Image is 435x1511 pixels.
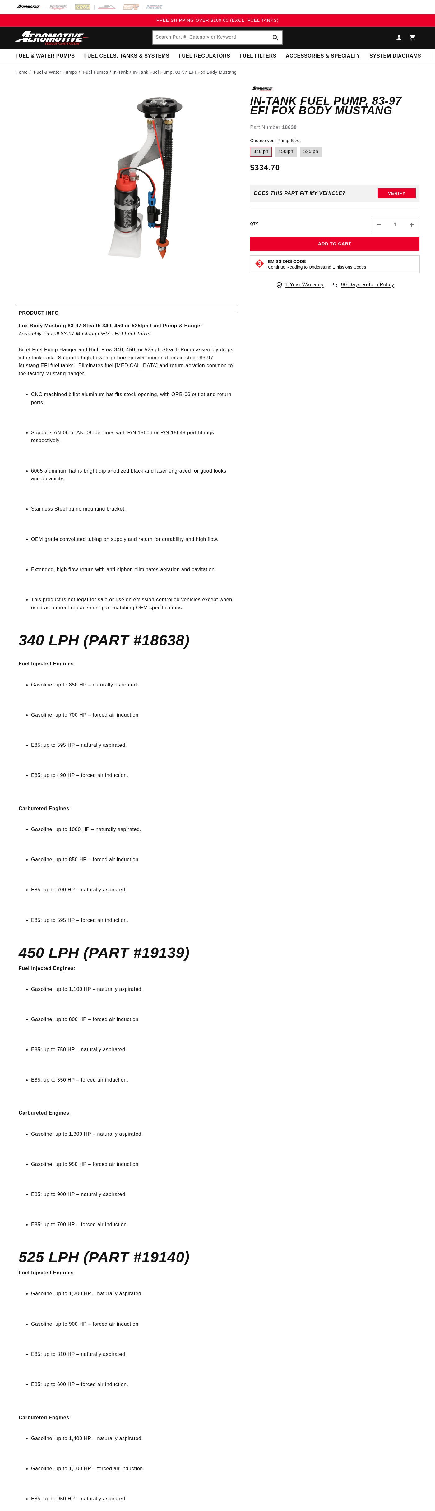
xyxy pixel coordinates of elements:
li: E85: up to 810 HP – naturally aspirated. [31,1350,234,1358]
summary: Fuel Filters [235,49,281,63]
label: 340lph [250,147,272,157]
p: Continue Reading to Understand Emissions Codes [268,264,366,270]
a: 90 Days Return Policy [331,281,394,295]
p: : [19,1093,234,1125]
strong: Fuel Injected Engines [19,966,74,971]
span: Fuel Regulators [179,53,230,59]
li: E85: up to 595 HP – naturally aspirated. [31,741,234,749]
li: In-Tank Fuel Pump, 83-97 EFI Fox Body Mustang [133,69,237,76]
div: Does This part fit My vehicle? [254,191,345,196]
label: QTY [250,221,258,227]
a: 1 Year Warranty [275,281,324,289]
input: Search Part #, Category or Keyword [153,31,283,44]
li: CNC machined billet aluminum hat fits stock opening, with ORB-06 outlet and return ports. [31,390,234,406]
li: E85: up to 950 HP – naturally aspirated. [31,1495,234,1503]
button: Emissions CodeContinue Reading to Understand Emissions Codes [268,259,366,270]
li: OEM grade convoluted tubing on supply and return for durability and high flow. [31,535,234,543]
li: In-Tank [113,69,133,76]
li: Gasoline: up to 1000 HP – naturally aspirated. [31,825,234,834]
span: Fuel Filters [239,53,276,59]
nav: breadcrumbs [16,69,419,76]
p: : [19,789,234,820]
span: $334.70 [250,162,280,173]
li: Gasoline: up to 900 HP – forced air induction. [31,1320,234,1328]
li: E85: up to 750 HP – naturally aspirated. [31,1046,234,1054]
p: : [19,1269,234,1285]
label: 450lph [275,147,297,157]
media-gallery: Gallery Viewer [16,86,238,291]
li: Gasoline: up to 700 HP – forced air induction. [31,711,234,719]
li: E85: up to 700 HP – forced air induction. [31,1221,234,1229]
div: Part Number: [250,123,419,132]
strong: Fox Body Mustang 83-97 Stealth 340, 450 or 525lph Fuel Pump & Hanger [19,323,202,328]
p: : [19,964,234,980]
a: Fuel Pumps [83,69,108,76]
h2: Product Info [19,309,59,317]
summary: Fuel Cells, Tanks & Systems [80,49,174,63]
li: Gasoline: up to 1,200 HP – naturally aspirated. [31,1290,234,1298]
p: : [19,652,234,676]
label: 525lph [300,147,322,157]
li: Extended, high flow return with anti-siphon eliminates aeration and cavitation. [31,566,234,574]
li: Supports AN-06 or AN-08 fuel lines with P/N 15606 or P/N 15649 port fittings respectively. [31,429,234,445]
strong: Emissions Code [268,259,306,264]
p: : [19,1398,234,1430]
p: Billet Fuel Pump Hanger and High Flow 340, 450, or 525lph Stealth Pump assembly drops into stock ... [19,322,234,386]
button: Search Part #, Category or Keyword [269,31,282,44]
span: 90 Days Return Policy [341,281,394,295]
li: This product is not legal for sale or use on emission-controlled vehicles except when used as a d... [31,596,234,612]
li: Gasoline: up to 800 HP – forced air induction. [31,1015,234,1024]
li: Gasoline: up to 1,100 HP – forced air induction. [31,1465,234,1473]
strong: Fuel Injected Engines [19,1270,74,1275]
strong: Carbureted Engines [19,1110,69,1116]
h1: In-Tank Fuel Pump, 83-97 EFI Fox Body Mustang [250,96,419,116]
strong: Fuel Injected Engines [19,661,74,666]
span: Fuel & Water Pumps [16,53,75,59]
strong: 18638 [282,125,297,130]
li: Stainless Steel pump mounting bracket. [31,505,234,513]
button: Verify [378,188,416,198]
li: E85: up to 550 HP – forced air induction. [31,1076,234,1084]
img: Emissions code [255,259,265,269]
span: FREE SHIPPING OVER $109.00 (EXCL. FUEL TANKS) [156,18,279,23]
li: Gasoline: up to 1,400 HP – naturally aspirated. [31,1435,234,1443]
li: E85: up to 490 HP – forced air induction. [31,771,234,779]
summary: Accessories & Specialty [281,49,365,63]
li: E85: up to 900 HP – naturally aspirated. [31,1190,234,1199]
summary: Fuel Regulators [174,49,235,63]
li: Gasoline: up to 1,100 HP – naturally aspirated. [31,985,234,993]
summary: Fuel & Water Pumps [11,49,80,63]
h4: 450 LPH (Part #19139) [19,946,234,959]
li: E85: up to 700 HP – naturally aspirated. [31,886,234,894]
li: Gasoline: up to 850 HP – forced air induction. [31,856,234,864]
span: 1 Year Warranty [285,281,324,289]
strong: Carbureted Engines [19,1415,69,1420]
span: System Diagrams [369,53,421,59]
summary: Product Info [16,304,238,322]
span: Fuel Cells, Tanks & Systems [84,53,169,59]
button: Add to Cart [250,237,419,251]
img: Aeromotive [13,30,91,45]
li: Gasoline: up to 850 HP – naturally aspirated. [31,681,234,689]
span: Accessories & Specialty [286,53,360,59]
summary: System Diagrams [365,49,426,63]
a: Home [16,69,28,76]
em: Assembly Fits all 83-97 Mustang OEM - EFI Fuel Tanks [19,331,151,336]
strong: Carbureted Engines [19,806,69,811]
h4: 340 LPH (Part #18638) [19,634,234,647]
li: Gasoline: up to 1,300 HP – naturally aspirated. [31,1130,234,1138]
h4: 525 LPH (Part #19140) [19,1251,234,1264]
a: Fuel & Water Pumps [34,69,77,76]
legend: Choose your Pump Size: [250,137,302,144]
li: 6065 aluminum hat is bright dip anodized black and laser engraved for good looks and durability. [31,467,234,483]
li: Gasoline: up to 950 HP – forced air induction. [31,1160,234,1168]
li: E85: up to 595 HP – forced air induction. [31,916,234,924]
li: E85: up to 600 HP – forced air induction. [31,1380,234,1389]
